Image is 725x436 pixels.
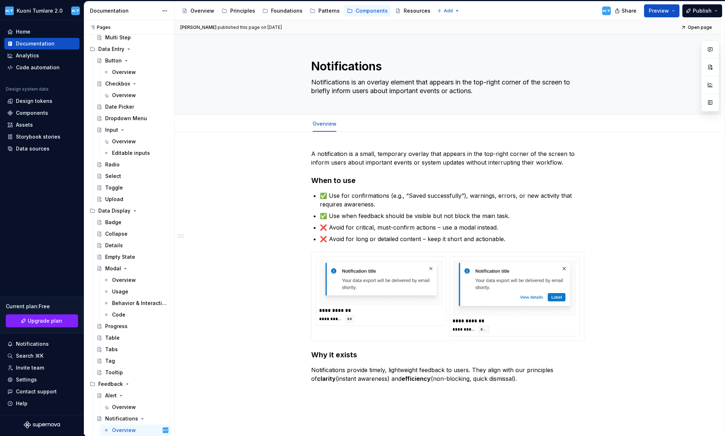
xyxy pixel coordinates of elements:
div: Invite team [16,364,44,371]
button: Notifications [4,338,80,350]
textarea: Notifications is an overlay element that appears in the top-right corner of the screen to briefly... [310,77,583,97]
div: Select [105,173,121,180]
div: Badge [105,219,121,226]
a: Usage [100,286,171,297]
div: Button [105,57,122,64]
div: Storybook stories [16,133,60,140]
div: Multi Step [105,34,131,41]
p: ✅ Use for confirmations (e.g., “Saved successfully”), warnings, errors, or new activity that requ... [320,191,584,209]
div: Dropdown Menu [105,115,147,122]
a: Components [4,107,80,119]
div: Documentation [90,7,158,14]
div: Details [105,242,123,249]
p: A notification is a small, temporary overlay that appears in the top-right corner of the screen t... [311,149,584,167]
a: Empty State [94,251,171,263]
div: Alert [105,392,117,399]
a: Design tokens [4,95,80,107]
div: Overview [112,92,136,99]
button: Preview [644,4,679,17]
a: Principles [219,5,258,17]
button: Publish [682,4,722,17]
a: Overview [179,5,217,17]
div: Home [16,28,30,35]
p: ❌ Avoid for critical, must-confirm actions – use a modal instead. [320,223,584,232]
a: Radio [94,159,171,170]
div: Code [112,311,125,318]
div: Usage [112,288,128,295]
a: Home [4,26,80,38]
div: Behavior & Interaction [112,300,167,307]
a: Badge [94,217,171,228]
a: Editable inputs [100,147,171,159]
div: Feedback [87,378,171,390]
a: Overview [100,66,171,78]
a: Data sources [4,143,80,154]
img: Designers KT [602,6,611,15]
div: Search ⌘K [16,352,43,359]
div: Tag [105,357,115,365]
button: Help [4,398,80,409]
a: Foundations [259,5,305,17]
a: Tabs [94,344,171,355]
div: Editable inputs [112,149,150,157]
a: Overview [100,90,171,101]
div: Input [105,126,118,134]
img: dee6e31e-e192-4f70-8333-ba8f88832f05.png [5,6,14,15]
div: Notifications [105,415,138,422]
a: Overview [100,274,171,286]
div: Data Entry [87,43,171,55]
div: Data Entry [98,45,124,53]
div: Kuoni Tumlare 2.0 [17,7,63,14]
div: Components [356,7,388,14]
a: Behavior & Interaction [100,297,171,309]
a: Code automation [4,62,80,73]
a: Date Picker [94,101,171,113]
a: Checkbox [94,78,171,90]
div: Current plan : Free [6,303,78,310]
div: Feedback [98,380,123,388]
a: Table [94,332,171,344]
div: Overview [112,276,136,284]
a: Collapse [94,228,171,240]
span: Upgrade plan [28,317,62,324]
a: OverviewDesigners KT [100,424,171,436]
div: Design system data [6,86,48,92]
div: Notifications [16,340,49,348]
a: Modal [94,263,171,274]
span: Open page [688,25,712,30]
div: published this page on [DATE] [218,25,282,30]
button: Kuoni Tumlare 2.0Designers KT [1,3,82,18]
h3: Why it exists [311,350,584,360]
svg: Supernova Logo [24,421,60,428]
button: Upgrade plan [6,314,78,327]
div: Overview [310,116,339,131]
div: Assets [16,121,33,128]
div: Overview [190,7,214,14]
div: Documentation [16,40,55,47]
div: Data Display [98,207,130,214]
div: Upload [105,196,123,203]
div: Page tree [179,4,433,18]
div: Principles [230,7,255,14]
a: Analytics [4,50,80,61]
strong: efficiency [402,375,431,382]
a: Assets [4,119,80,131]
span: Preview [649,7,669,14]
div: Code automation [16,64,60,71]
div: Contact support [16,388,57,395]
div: Overview [112,427,136,434]
a: Dropdown Menu [94,113,171,124]
a: Details [94,240,171,251]
div: Progress [105,323,128,330]
textarea: Notifications [310,58,583,75]
div: Tooltip [105,369,123,376]
div: Checkbox [105,80,130,87]
a: Notifications [94,413,171,424]
a: Tooltip [94,367,171,378]
a: Multi Step [94,32,171,43]
a: Overview [313,121,336,127]
span: Add [444,8,453,14]
button: Search ⌘K [4,350,80,362]
a: Overview [100,401,171,413]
